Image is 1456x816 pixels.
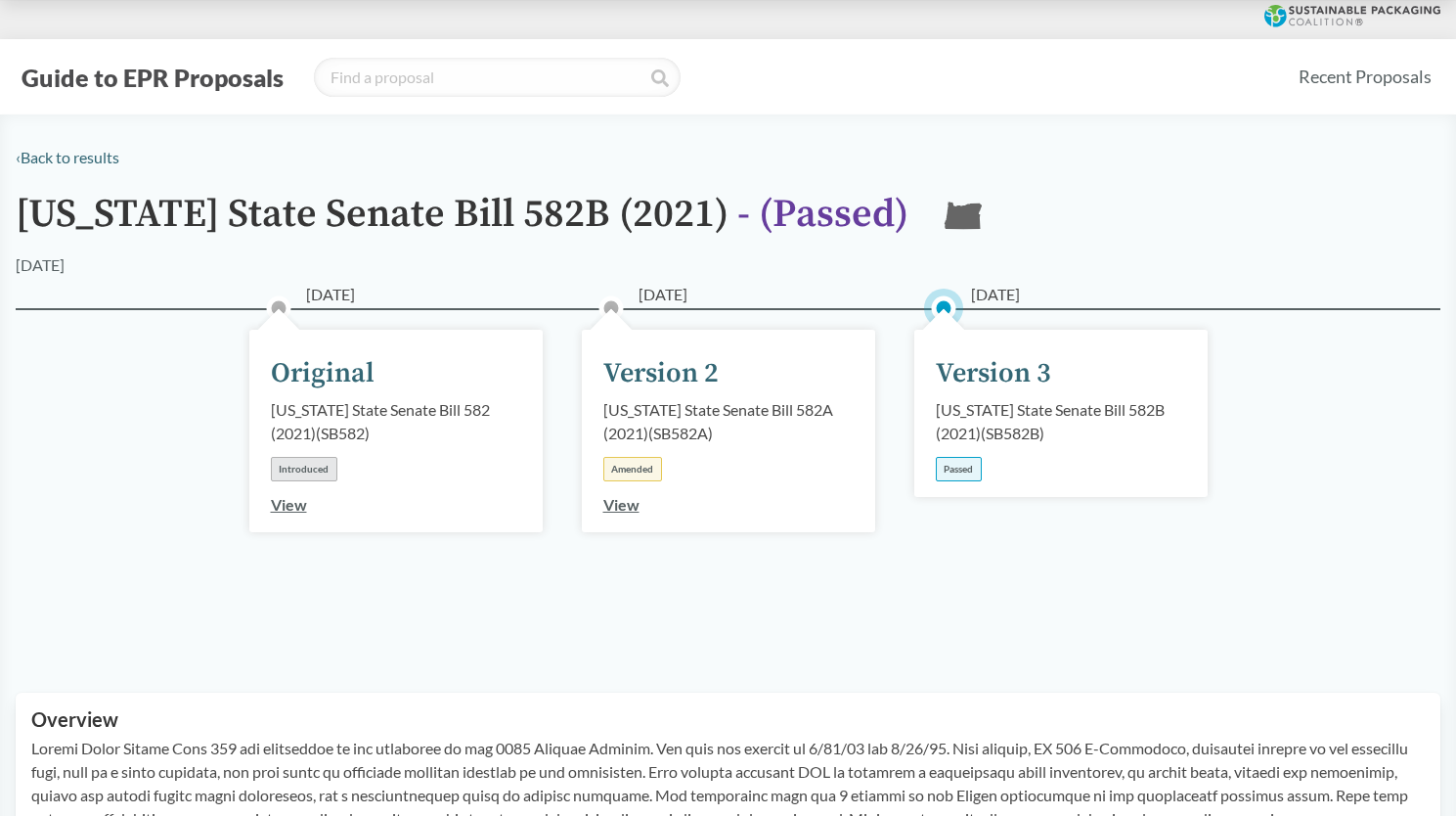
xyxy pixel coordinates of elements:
[1290,55,1440,99] a: Recent Proposals
[936,353,1051,394] div: Version 3
[314,58,681,97] input: Find a proposal
[639,283,687,306] span: [DATE]
[936,457,982,481] div: Passed
[603,353,719,394] div: Version 2
[971,283,1020,306] span: [DATE]
[603,457,662,481] div: Amended
[16,148,119,166] a: ‹Back to results
[603,398,854,445] div: [US_STATE] State Senate Bill 582A (2021) ( SB582A )
[603,495,640,514] a: View
[271,457,337,481] div: Introduced
[271,495,307,514] a: View
[31,708,1425,731] h2: Overview
[271,353,375,394] div: Original
[306,283,355,306] span: [DATE]
[271,398,521,445] div: [US_STATE] State Senate Bill 582 (2021) ( SB582 )
[16,193,908,253] h1: [US_STATE] State Senate Bill 582B (2021)
[936,398,1186,445] div: [US_STATE] State Senate Bill 582B (2021) ( SB582B )
[16,253,65,277] div: [DATE]
[737,190,908,239] span: - ( Passed )
[16,62,289,93] button: Guide to EPR Proposals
